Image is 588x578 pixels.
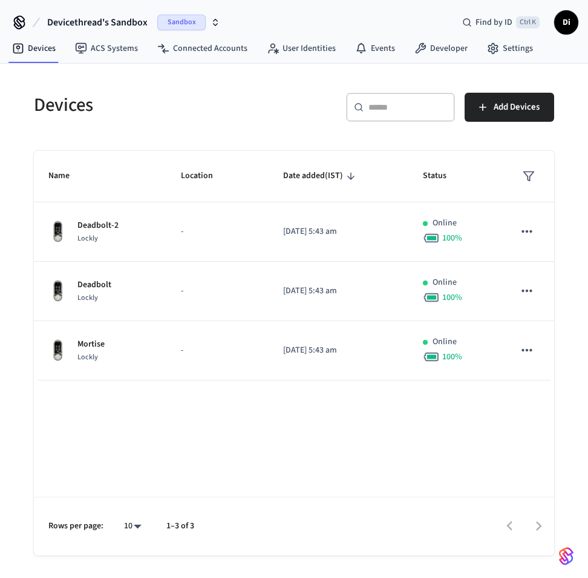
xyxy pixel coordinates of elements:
[181,344,254,357] p: -
[77,233,98,244] span: Lockly
[181,225,254,238] p: -
[34,93,287,118] h5: Devices
[405,38,477,59] a: Developer
[283,225,394,238] p: [DATE] 5:43 am
[559,546,573,566] img: SeamLogoGradient.69752ec5.svg
[442,291,462,304] span: 100 %
[77,338,105,351] p: Mortise
[494,99,540,115] span: Add Devices
[442,232,462,244] span: 100 %
[257,38,345,59] a: User Identities
[452,12,549,33] div: Find by IDCtrl K
[48,279,68,302] img: Lockly Vision Lock, Front
[516,16,540,28] span: Ctrl K
[48,167,85,185] span: Name
[477,38,543,59] a: Settings
[283,167,359,185] span: Date added(IST)
[2,38,65,59] a: Devices
[465,93,554,122] button: Add Devices
[166,520,194,533] p: 1–3 of 3
[283,344,394,357] p: [DATE] 5:43 am
[181,285,254,297] p: -
[283,285,394,297] p: [DATE] 5:43 am
[423,167,462,185] span: Status
[34,151,554,380] table: sticky table
[118,517,147,535] div: 10
[157,15,206,30] span: Sandbox
[442,351,462,363] span: 100 %
[555,12,577,33] span: Di
[345,38,405,59] a: Events
[77,279,111,291] p: Deadbolt
[148,38,257,59] a: Connected Accounts
[433,276,457,289] p: Online
[48,520,103,533] p: Rows per page:
[77,293,98,303] span: Lockly
[65,38,148,59] a: ACS Systems
[77,352,98,362] span: Lockly
[48,220,68,243] img: Lockly Vision Lock, Front
[48,339,68,362] img: Lockly Vision Lock, Front
[181,167,229,185] span: Location
[554,10,578,35] button: Di
[47,15,148,30] span: Devicethread's Sandbox
[77,219,119,232] p: Deadbolt-2
[433,217,457,230] p: Online
[433,336,457,348] p: Online
[475,16,512,28] span: Find by ID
